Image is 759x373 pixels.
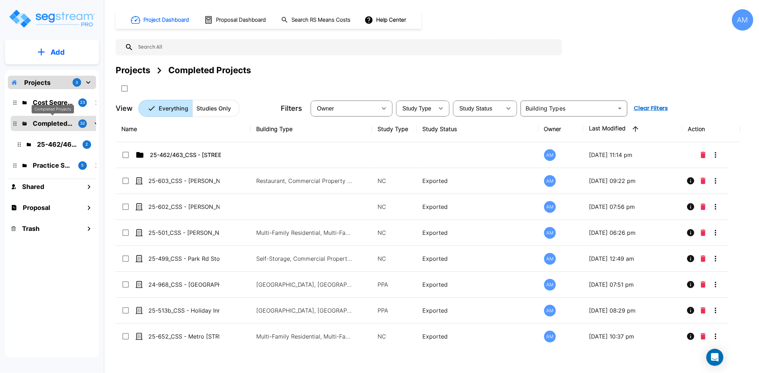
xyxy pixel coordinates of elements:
p: NC [378,228,411,237]
button: Project Dashboard [128,12,193,28]
p: Exported [422,228,532,237]
div: Select [454,98,501,118]
div: AM [544,227,556,239]
div: Select [312,98,377,118]
th: Name [116,116,251,142]
p: 25-652_CSS - Metro [STREET_ADDRESS] - VisionStream - [PERSON_NAME] [148,332,220,341]
button: Delete [698,252,708,266]
button: More-Options [708,174,723,188]
p: Restaurant, Commercial Property Site [256,177,352,185]
span: Owner [317,106,334,112]
p: NC [378,177,411,185]
p: Projects [24,78,51,87]
p: 2 [86,141,88,147]
button: Search RS Means Costs [278,13,354,27]
button: Info [684,329,698,344]
h1: Trash [22,224,39,233]
img: Logo [8,9,95,29]
div: AM [544,305,556,317]
div: Projects [116,64,150,77]
button: More-Options [708,329,723,344]
th: Study Type [372,116,417,142]
button: Delete [698,277,708,292]
div: Completed Projects [32,105,74,114]
p: 5 [81,162,84,168]
div: AM [544,149,556,161]
p: Multi-Family Residential, Multi-Family Residential Site [256,228,352,237]
button: Delete [698,200,708,214]
th: Building Type [251,116,372,142]
p: 25-513b_CSS - Holiday Inn Express (Purchase) - [PERSON_NAME] Hotels - [PERSON_NAME] [148,306,220,315]
button: More-Options [708,226,723,240]
button: Clear Filters [631,101,671,115]
span: Study Status [459,106,492,112]
p: Studies Only [196,104,231,113]
p: [DATE] 07:51 pm [589,280,676,289]
p: [GEOGRAPHIC_DATA], [GEOGRAPHIC_DATA] [256,280,352,289]
h1: Project Dashboard [143,16,189,24]
p: PPA [378,306,411,315]
p: [DATE] 06:26 pm [589,228,676,237]
p: 3 [76,80,78,86]
p: Add [51,47,65,58]
p: Multi-Family Residential, Multi-Family Residential Site [256,332,352,341]
span: Study Type [402,106,431,112]
h1: Search RS Means Costs [291,16,350,24]
p: Exported [422,280,532,289]
button: Delete [698,303,708,318]
p: Exported [422,306,532,315]
button: Info [684,200,698,214]
th: Action [682,116,740,142]
div: AM [544,253,556,265]
p: Completed Projects [33,119,73,128]
button: Proposal Dashboard [201,12,270,27]
p: 25-499_CSS - Park Rd Storage [GEOGRAPHIC_DATA], [GEOGRAPHIC_DATA] - [PERSON_NAME] Communities - [... [148,254,220,263]
p: Filters [281,103,302,114]
button: Info [684,303,698,318]
button: Delete [698,329,708,344]
div: AM [544,201,556,213]
div: Select [397,98,434,118]
input: Building Types [523,103,613,113]
button: More-Options [708,200,723,214]
p: NC [378,254,411,263]
p: Self-Storage, Commercial Property Site [256,254,352,263]
p: Exported [422,177,532,185]
th: Owner [538,116,583,142]
p: [GEOGRAPHIC_DATA], [GEOGRAPHIC_DATA] [256,306,352,315]
button: More-Options [708,277,723,292]
p: Exported [422,254,532,263]
div: AM [544,175,556,187]
h1: Shared [22,182,44,191]
p: [DATE] 09:22 pm [589,177,676,185]
button: Everything [138,100,193,117]
p: [DATE] 12:49 am [589,254,676,263]
p: 23 [80,99,85,106]
h1: Proposal [23,203,50,212]
p: Exported [422,202,532,211]
div: AM [732,9,753,31]
p: [DATE] 10:37 pm [589,332,676,341]
button: Add [5,42,99,63]
p: 25-462/463_CSS - [STREET_ADDRESS] - Pasaterra Holdings Frankiin LLC - [PERSON_NAME] [150,151,221,159]
button: More-Options [708,303,723,318]
button: Info [684,252,698,266]
th: Study Status [417,116,538,142]
input: Search All [133,39,558,55]
button: Delete [698,148,708,162]
p: [DATE] 11:14 pm [589,151,676,159]
p: 32 [80,120,85,126]
p: [DATE] 08:29 pm [589,306,676,315]
p: NC [378,202,411,211]
p: 25-462/463_CSS - 7070 Franklin Ave Los Angeles, CA - Pasaterra Holdings Frankiin LLC - Tim Trout [37,140,77,149]
th: Last Modified [583,116,682,142]
p: Exported [422,332,532,341]
div: Completed Projects [168,64,251,77]
h1: Proposal Dashboard [216,16,266,24]
p: Cost Segregation Studies [33,98,73,107]
button: Info [684,277,698,292]
button: Info [684,226,698,240]
div: Platform [138,100,240,117]
p: PPA [378,280,411,289]
button: Studies Only [192,100,240,117]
